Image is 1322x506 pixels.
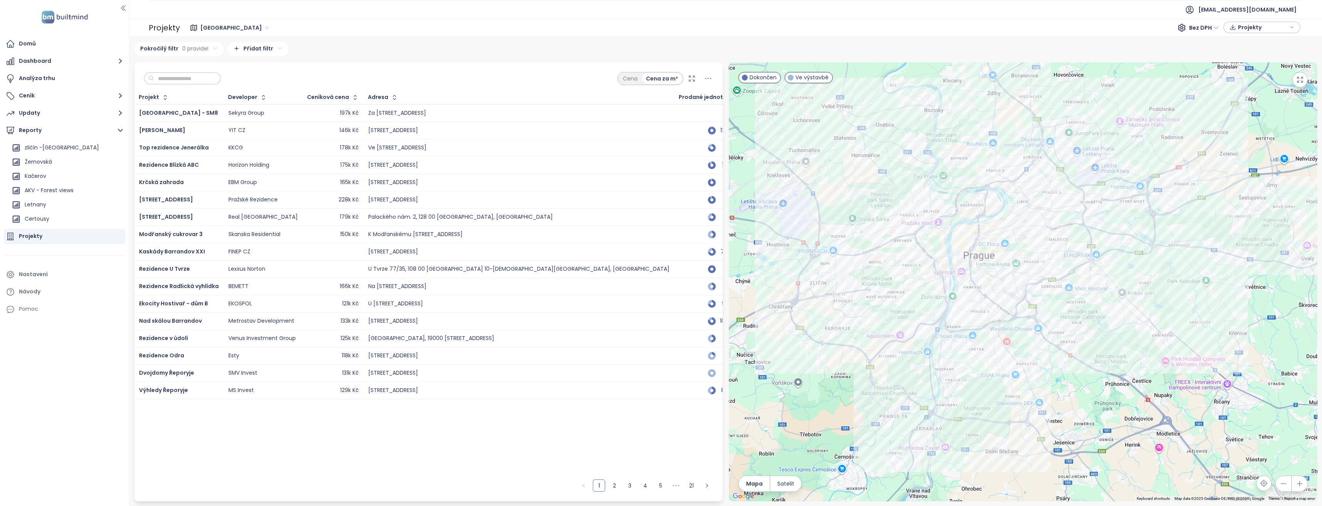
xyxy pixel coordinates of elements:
[1238,22,1288,33] span: Projekty
[228,283,248,290] div: BEMETT
[720,180,739,185] div: 28/30
[368,266,669,273] div: U Tvrze 77/35, 108 00 [GEOGRAPHIC_DATA] 10-[DEMOGRAPHIC_DATA][GEOGRAPHIC_DATA], [GEOGRAPHIC_DATA]
[25,200,46,209] div: Letnany
[139,282,219,290] a: Rezidence Radlická vyhlídka
[139,386,188,394] a: Výhledy Řeporyje
[228,95,257,100] div: Developer
[720,353,739,358] div: 19/87
[228,179,257,186] div: EBM Group
[368,387,418,394] div: [STREET_ADDRESS]
[770,476,801,491] button: Satelit
[4,54,125,69] button: Dashboard
[655,480,666,491] a: 5
[593,480,605,491] a: 1
[25,157,52,167] div: Žernovská
[368,214,553,221] div: Palackého nám. 2, 128 00 [GEOGRAPHIC_DATA], [GEOGRAPHIC_DATA]
[1189,22,1219,34] span: Bez DPH
[25,171,46,181] div: Kačerov
[342,300,359,307] div: 121k Kč
[19,39,36,49] div: Domů
[139,317,202,325] span: Nad skálou Barrandov
[10,156,123,168] div: Žernovská
[4,229,125,244] a: Projekty
[720,301,739,306] div: 92/125
[340,179,359,186] div: 165k Kč
[228,300,252,307] div: EKOSPOL
[720,232,739,237] div: 61/132
[139,161,199,169] a: Rezidence Blízká ABC
[10,170,123,183] div: Kačerov
[228,196,278,203] div: Pražské Rezidence
[139,126,185,134] a: [PERSON_NAME]
[368,335,494,342] div: [GEOGRAPHIC_DATA], 19000 [STREET_ADDRESS]
[228,266,265,273] div: Lexxus Norton
[750,73,777,82] span: Dokončen
[720,197,739,202] div: 23/25
[4,36,125,52] a: Domů
[139,109,218,117] a: [GEOGRAPHIC_DATA] - SM8
[139,213,193,221] span: [STREET_ADDRESS]
[720,266,739,271] div: 9/9
[639,479,651,492] li: 4
[340,162,359,169] div: 175k Kč
[4,302,125,317] div: Pomoc
[139,144,209,151] span: Top rezidence Jenerálka
[608,479,621,492] li: 2
[342,370,359,377] div: 131k Kč
[739,476,770,491] button: Mapa
[686,480,697,491] a: 21
[720,336,739,341] div: 11/21
[720,249,739,254] div: 74/102
[701,479,713,492] button: right
[619,73,642,84] div: Cena
[10,184,123,197] div: AKV - Forest views
[577,479,590,492] li: Předchozí strana
[340,283,359,290] div: 166k Kč
[139,178,184,186] a: Krčská zahrada
[139,248,205,255] a: Kaskády Barrandov XXI
[10,199,123,211] div: Letnany
[1284,496,1315,501] a: Report a map error
[139,196,193,203] a: [STREET_ADDRESS]
[10,213,123,225] div: Certousy
[19,270,48,279] div: Nastavení
[228,214,298,221] div: Real [GEOGRAPHIC_DATA]
[139,265,190,273] a: Rezidence U Tvrze
[139,230,203,238] a: Modřanský cukrovar 3
[228,162,269,169] div: Horizon Holding
[4,123,125,138] button: Reporty
[139,352,184,359] span: Rezidence Odra
[228,42,289,56] div: Přidat filtr
[139,369,194,377] a: Dvojdomy Řeporyje
[134,42,224,56] div: Pokročilý filtr
[368,352,418,359] div: [STREET_ADDRESS]
[340,110,359,117] div: 197k Kč
[228,370,257,377] div: SMV Invest
[624,480,636,491] a: 3
[25,143,99,152] div: zličín -[GEOGRAPHIC_DATA]
[746,479,763,488] span: Mapa
[720,163,739,168] div: 119/135
[685,479,698,492] li: 21
[228,231,280,238] div: Skanska Residential
[795,73,829,82] span: Ve výstavbě
[701,479,713,492] li: Následující strana
[19,74,55,83] div: Analýza trhu
[19,304,38,314] div: Pomoc
[368,179,418,186] div: [STREET_ADDRESS]
[10,142,123,154] div: zličín -[GEOGRAPHIC_DATA]
[1228,22,1296,33] div: button
[368,95,388,100] div: Adresa
[341,318,359,325] div: 133k Kč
